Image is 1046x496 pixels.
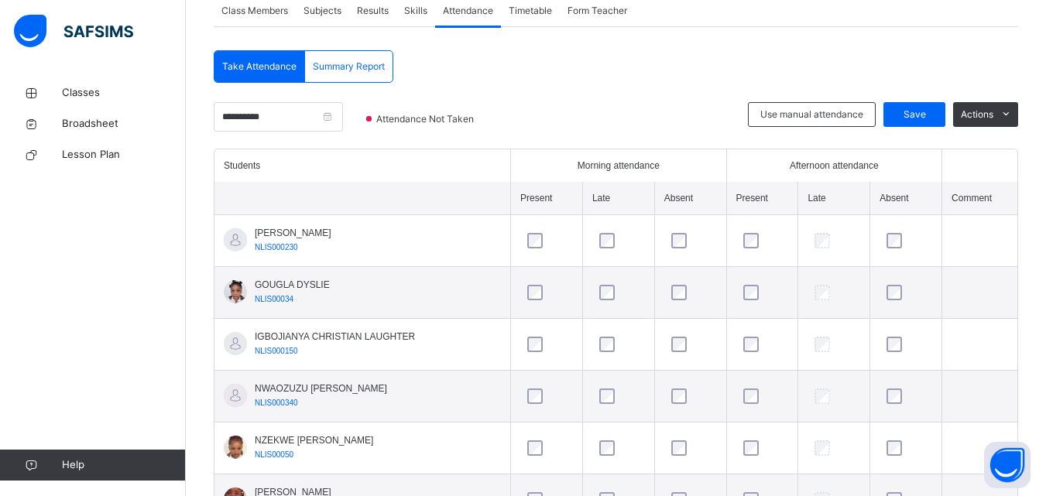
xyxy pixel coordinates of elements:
span: Actions [961,108,993,121]
img: safsims [14,15,133,47]
span: Broadsheet [62,116,186,132]
span: NLIS000340 [255,399,298,407]
button: Open asap [984,442,1031,488]
th: Late [798,182,870,215]
span: Subjects [304,4,341,18]
span: NLIS00034 [255,295,293,303]
span: Take Attendance [222,60,297,74]
span: Classes [62,85,186,101]
th: Present [726,182,798,215]
span: Use manual attendance [760,108,863,121]
th: Absent [870,182,942,215]
span: Results [357,4,389,18]
span: NLIS00050 [255,450,293,459]
span: Timetable [509,4,552,18]
th: Present [511,182,583,215]
span: Form Teacher [568,4,627,18]
span: NWAOZUZU [PERSON_NAME] [255,381,387,395]
span: Class Members [221,4,288,18]
span: GOUGLA DYSLIE [255,278,330,292]
span: Save [895,108,934,121]
span: Attendance [443,4,493,18]
th: Students [214,149,511,182]
span: [PERSON_NAME] [255,226,331,240]
th: Absent [654,182,726,215]
span: NLIS000230 [255,243,298,251]
span: IGBOJIANYA CHRISTIAN LAUGHTER [255,330,415,344]
span: Attendance Not Taken [375,112,478,126]
span: Afternoon attendance [790,159,879,173]
span: Help [62,457,185,473]
th: Comment [942,182,1017,215]
span: NLIS000150 [255,347,298,355]
span: Morning attendance [578,159,660,173]
span: Summary Report [313,60,385,74]
span: Skills [404,4,427,18]
th: Late [582,182,654,215]
span: NZEKWE [PERSON_NAME] [255,433,373,447]
span: Lesson Plan [62,147,186,162]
